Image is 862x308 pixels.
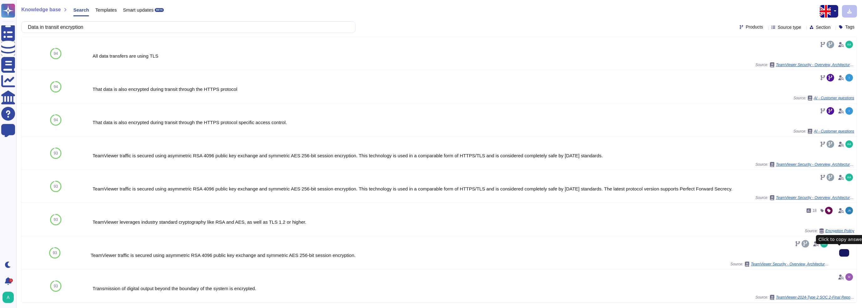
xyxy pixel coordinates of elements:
[155,8,164,12] div: BETA
[54,151,58,155] span: 93
[746,25,763,29] span: Products
[93,120,854,125] div: That data is also encrypted during transit through the HTTPS protocol specific access control.
[776,295,854,299] span: TeamViewer-2024-Type 2 SOC 2-Final Report.pdf
[845,174,853,181] img: user
[25,22,349,33] input: Search a question or template...
[93,286,854,291] div: Transmission of digital output beyond the boundary of the system is encrypted.
[3,292,14,303] img: user
[93,186,854,191] div: TeamViewer traffic is secured using asymmetric RSA 4096 public key exchange and symmetric AES 256...
[756,195,854,200] span: Source:
[820,5,832,18] img: en
[54,52,58,55] span: 94
[776,163,854,166] span: TeamViewer Security - Overview, Architecture and Encryption_2025.pdf
[54,218,58,222] span: 93
[93,220,854,224] div: TeamViewer leverages industry standard cryptography like RSA and AES, as well as TLS 1.2 or higher.
[54,284,58,288] span: 93
[9,279,13,282] div: 1
[54,185,58,188] span: 93
[93,54,854,58] div: All data transfers are using TLS
[54,85,58,89] span: 94
[756,62,854,67] span: Source:
[21,7,61,12] span: Knowledge base
[793,129,854,134] span: Source:
[73,8,89,12] span: Search
[814,129,854,133] span: AI - Customer questions
[845,41,853,48] img: user
[53,251,57,255] span: 93
[793,96,854,101] span: Source:
[845,140,853,148] img: user
[845,25,854,29] span: Tags
[814,96,854,100] span: AI - Customer questions
[778,25,801,29] span: Source type
[730,262,829,267] span: Source:
[95,8,117,12] span: Templates
[816,25,831,29] span: Section
[91,253,829,258] div: TeamViewer traffic is secured using asymmetric RSA 4096 public key exchange and symmetric AES 256...
[845,207,853,214] img: user
[123,8,154,12] span: Smart updates
[1,290,18,304] button: user
[805,228,854,233] span: Source:
[776,63,854,67] span: TeamViewer Security - Overview, Architecture and Encryption_2025.pdf
[813,209,817,212] span: 18
[756,162,854,167] span: Source:
[845,74,853,81] img: user
[751,262,829,266] span: TeamViewer Security - Overview, Architecture and Encryption_2025.pdf
[54,118,58,122] span: 94
[93,153,854,158] div: TeamViewer traffic is secured using asymmetric RSA 4096 public key exchange and symmetric AES 256...
[845,107,853,115] img: user
[776,196,854,200] span: TeamViewer Security - Overview, Architecture and Encryption_2025.pdf
[845,273,853,281] img: user
[825,229,854,233] span: Encryption Policy
[93,87,854,91] div: That data is also encrypted during transit through the HTTPS protocol
[756,295,854,300] span: Source:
